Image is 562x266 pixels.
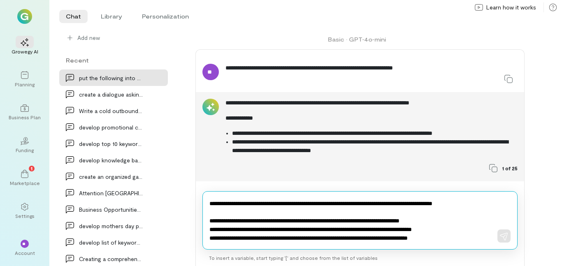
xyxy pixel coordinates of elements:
span: Add new [77,34,100,42]
span: Learn how it works [486,3,536,12]
div: Account [15,250,35,256]
div: Business Opportunities for Drone Operators Makin… [79,205,143,214]
div: To insert a variable, start typing ‘[’ and choose from the list of variables [202,250,518,266]
a: Funding [10,130,39,160]
div: develop knowledge base brief description for AI c… [79,156,143,164]
div: develop list of keywords for box truck services w… [79,238,143,247]
li: Chat [59,10,88,23]
div: develop top 10 keywords for [DOMAIN_NAME] and th… [79,139,143,148]
div: create a dialogue asking for money for services u… [79,90,143,99]
div: Attention [GEOGRAPHIC_DATA] and [GEOGRAPHIC_DATA] residents!… [79,189,143,197]
div: develop promotional campaign for cleaning out tra… [79,123,143,132]
div: Write a cold outbound email to a prospective cust… [79,106,143,115]
div: Funding [16,147,34,153]
a: Settings [10,196,39,226]
li: Personalization [135,10,195,23]
a: Growegy AI [10,32,39,61]
div: create an organized game plan for a playground di… [79,172,143,181]
a: Planning [10,65,39,94]
div: Planning [15,81,35,88]
div: Business Plan [9,114,41,120]
li: Library [94,10,129,23]
div: Creating a comprehensive SAT study program for a… [79,254,143,263]
a: Business Plan [10,97,39,127]
div: Growegy AI [12,48,38,55]
div: Settings [15,213,35,219]
span: 1 [31,164,33,172]
a: Marketplace [10,163,39,193]
div: put the following into a checklist. put only the… [79,74,143,82]
div: Recent [59,56,168,65]
div: develop mothers day promotional ad campaign for s… [79,222,143,230]
div: Marketplace [10,180,40,186]
span: 1 of 25 [502,165,518,171]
